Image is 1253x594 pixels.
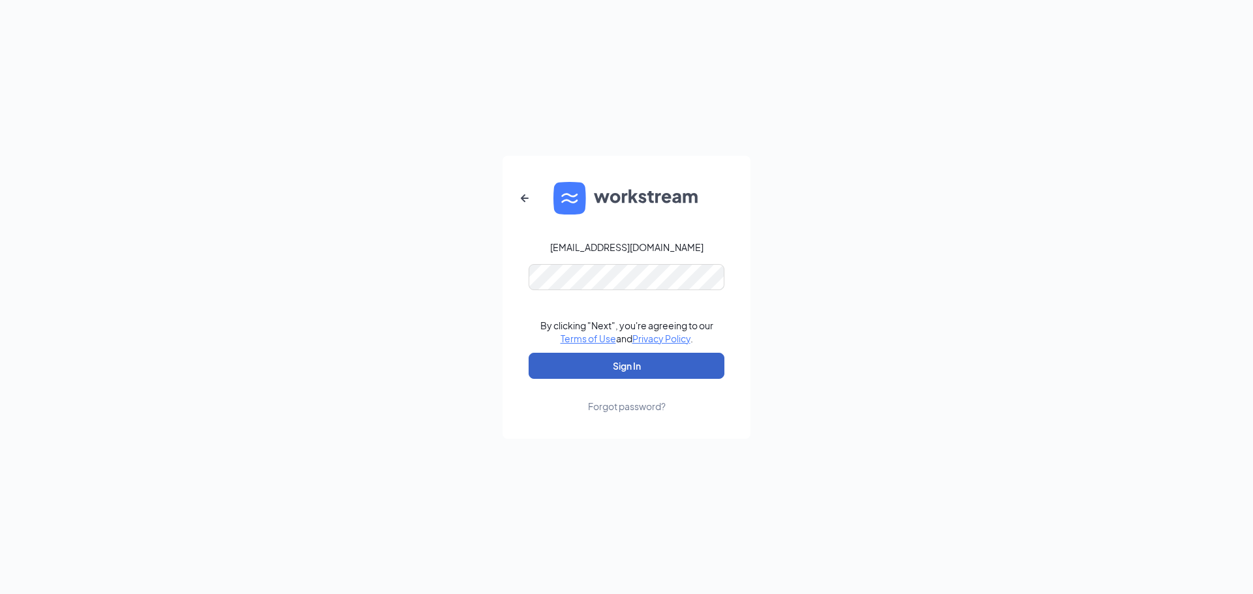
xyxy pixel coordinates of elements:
[588,379,666,413] a: Forgot password?
[588,400,666,413] div: Forgot password?
[632,333,690,344] a: Privacy Policy
[529,353,724,379] button: Sign In
[517,190,533,206] svg: ArrowLeftNew
[509,183,540,214] button: ArrowLeftNew
[553,182,700,215] img: WS logo and Workstream text
[540,319,713,345] div: By clicking "Next", you're agreeing to our and .
[550,241,704,254] div: [EMAIL_ADDRESS][DOMAIN_NAME]
[561,333,616,344] a: Terms of Use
